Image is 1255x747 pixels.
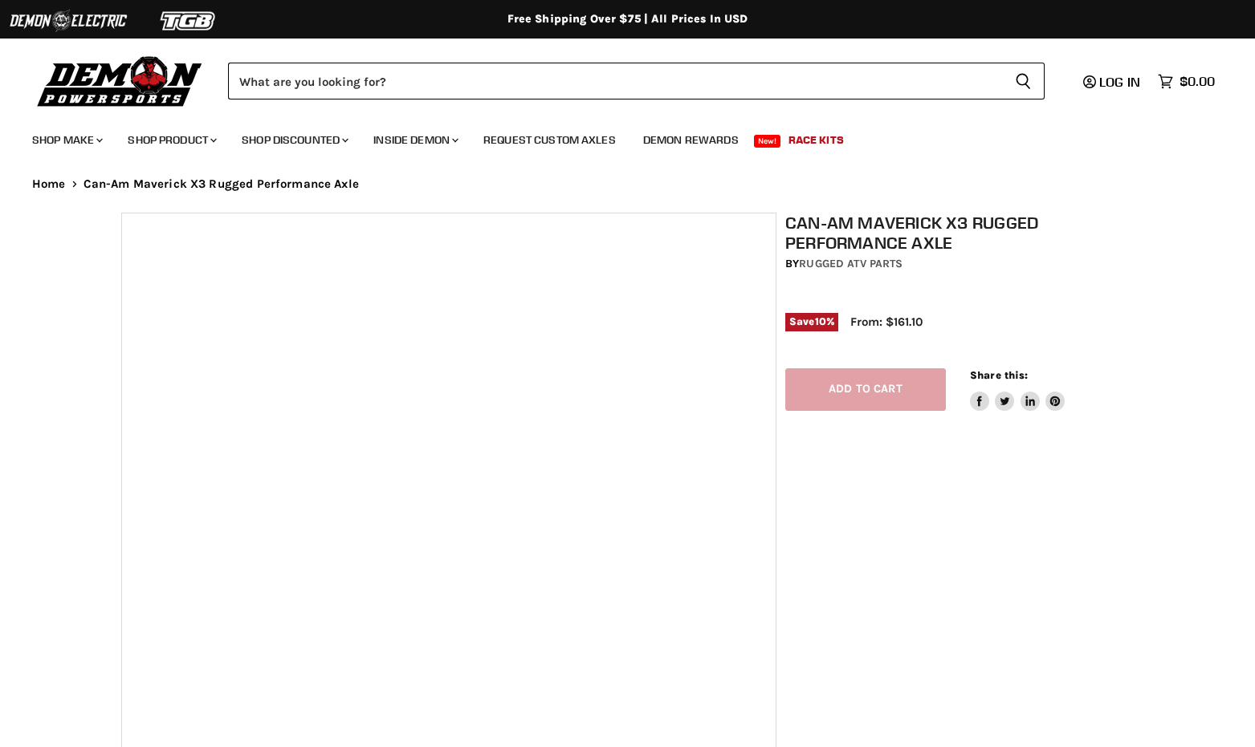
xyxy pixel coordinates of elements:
[785,213,1143,253] h1: Can-Am Maverick X3 Rugged Performance Axle
[815,315,826,327] span: 10
[1099,74,1140,90] span: Log in
[785,313,838,331] span: Save %
[785,255,1143,273] div: by
[776,124,856,156] a: Race Kits
[116,124,226,156] a: Shop Product
[228,63,1002,99] input: Search
[84,177,359,191] span: Can-Am Maverick X3 Rugged Performance Axle
[471,124,628,156] a: Request Custom Axles
[228,63,1045,99] form: Product
[20,124,112,156] a: Shop Make
[128,6,249,36] img: TGB Logo 2
[20,117,1211,156] ul: Main menu
[1002,63,1045,99] button: Search
[850,315,923,329] span: From: $161.10
[754,135,781,148] span: New!
[631,124,751,156] a: Demon Rewards
[32,177,66,191] a: Home
[799,257,903,270] a: Rugged ATV Parts
[1076,75,1150,89] a: Log in
[970,368,1066,411] aside: Share this:
[8,6,128,36] img: Demon Electric Logo 2
[230,124,358,156] a: Shop Discounted
[1150,70,1223,93] a: $0.00
[361,124,468,156] a: Inside Demon
[970,369,1028,381] span: Share this:
[32,52,208,109] img: Demon Powersports
[1180,74,1215,89] span: $0.00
